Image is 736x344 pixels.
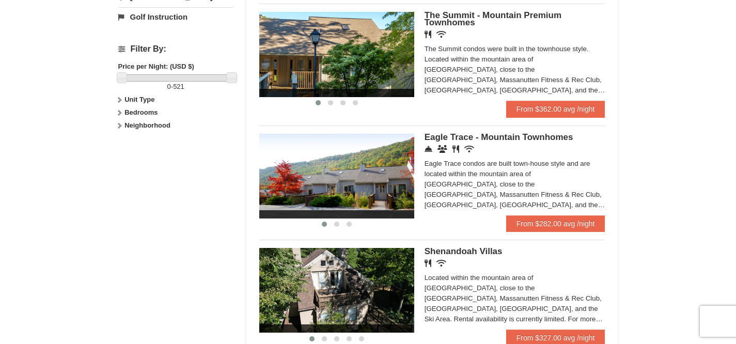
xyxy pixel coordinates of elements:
[167,83,171,90] span: 0
[425,159,605,210] div: Eagle Trace condos are built town-house style and are located within the mountain area of [GEOGRA...
[124,121,170,129] strong: Neighborhood
[425,246,503,256] span: Shenandoah Villas
[437,145,447,153] i: Conference Facilities
[425,132,573,142] span: Eagle Trace - Mountain Townhomes
[425,145,432,153] i: Concierge Desk
[425,259,431,267] i: Restaurant
[124,96,154,103] strong: Unit Type
[118,62,194,70] strong: Price per Night: (USD $)
[452,145,459,153] i: Restaurant
[506,215,605,232] a: From $282.00 avg /night
[124,108,158,116] strong: Bedrooms
[118,7,233,26] a: Golf Instruction
[425,30,431,38] i: Restaurant
[436,30,446,38] i: Wireless Internet (free)
[464,145,474,153] i: Wireless Internet (free)
[506,101,605,117] a: From $362.00 avg /night
[173,83,184,90] span: 521
[425,10,561,27] span: The Summit - Mountain Premium Townhomes
[118,44,233,54] h4: Filter By:
[118,82,233,92] label: -
[425,44,605,96] div: The Summit condos were built in the townhouse style. Located within the mountain area of [GEOGRAP...
[425,273,605,324] div: Located within the mountain area of [GEOGRAPHIC_DATA], close to the [GEOGRAPHIC_DATA], Massanutte...
[436,259,446,267] i: Wireless Internet (free)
